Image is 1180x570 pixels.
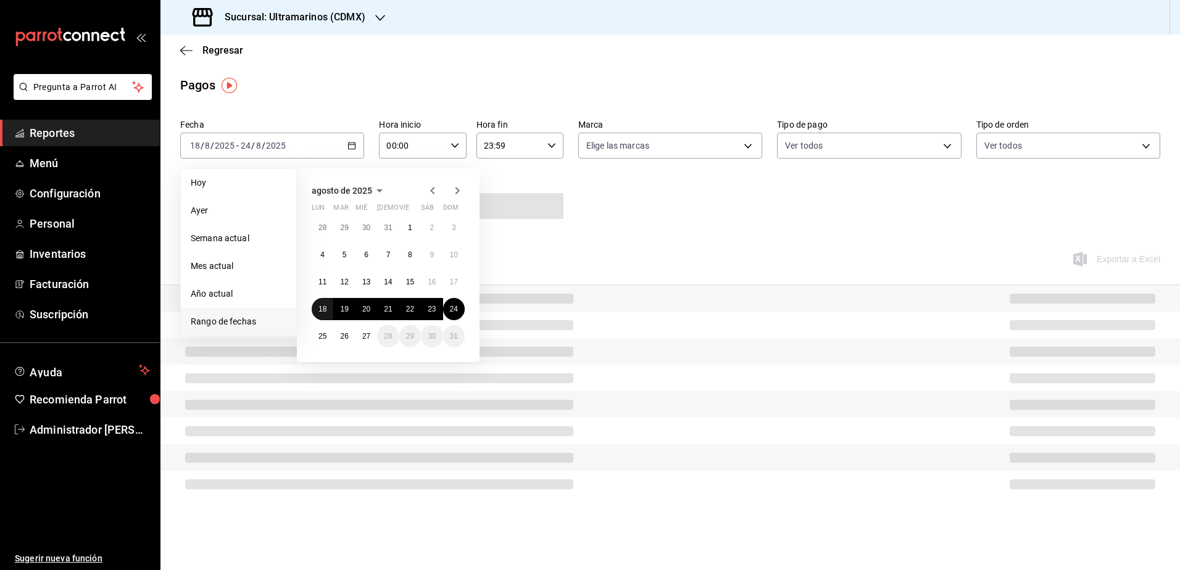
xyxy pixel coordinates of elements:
[406,305,414,313] abbr: 22 de agosto de 2025
[377,204,450,217] abbr: jueves
[191,232,286,245] span: Semana actual
[318,223,326,232] abbr: 28 de julio de 2025
[312,186,372,196] span: agosto de 2025
[30,391,150,408] span: Recomienda Parrot
[578,120,762,129] label: Marca
[443,325,465,347] button: 31 de agosto de 2025
[384,305,392,313] abbr: 21 de agosto de 2025
[450,278,458,286] abbr: 17 de agosto de 2025
[191,287,286,300] span: Año actual
[215,10,365,25] h3: Sucursal: Ultramarinos (CDMX)
[384,223,392,232] abbr: 31 de julio de 2025
[379,120,466,129] label: Hora inicio
[262,141,265,151] span: /
[312,244,333,266] button: 4 de agosto de 2025
[430,223,434,232] abbr: 2 de agosto de 2025
[386,250,391,259] abbr: 7 de agosto de 2025
[364,250,368,259] abbr: 6 de agosto de 2025
[362,332,370,341] abbr: 27 de agosto de 2025
[30,125,150,141] span: Reportes
[14,74,152,100] button: Pregunta a Parrot AI
[191,260,286,273] span: Mes actual
[443,244,465,266] button: 10 de agosto de 2025
[312,271,333,293] button: 11 de agosto de 2025
[984,139,1022,152] span: Ver todos
[320,250,325,259] abbr: 4 de agosto de 2025
[355,217,377,239] button: 30 de julio de 2025
[340,278,348,286] abbr: 12 de agosto de 2025
[201,141,204,151] span: /
[421,244,442,266] button: 9 de agosto de 2025
[406,332,414,341] abbr: 29 de agosto de 2025
[377,298,399,320] button: 21 de agosto de 2025
[452,223,456,232] abbr: 3 de agosto de 2025
[430,250,434,259] abbr: 9 de agosto de 2025
[406,278,414,286] abbr: 15 de agosto de 2025
[222,78,237,93] img: Tooltip marker
[30,215,150,232] span: Personal
[33,81,133,94] span: Pregunta a Parrot AI
[421,271,442,293] button: 16 de agosto de 2025
[333,271,355,293] button: 12 de agosto de 2025
[362,278,370,286] abbr: 13 de agosto de 2025
[399,271,421,293] button: 15 de agosto de 2025
[204,141,210,151] input: --
[340,305,348,313] abbr: 19 de agosto de 2025
[362,223,370,232] abbr: 30 de julio de 2025
[189,141,201,151] input: --
[312,183,387,198] button: agosto de 2025
[355,204,367,217] abbr: miércoles
[30,421,150,438] span: Administrador [PERSON_NAME]
[251,141,255,151] span: /
[399,244,421,266] button: 8 de agosto de 2025
[312,325,333,347] button: 25 de agosto de 2025
[136,32,146,42] button: open_drawer_menu
[333,298,355,320] button: 19 de agosto de 2025
[384,278,392,286] abbr: 14 de agosto de 2025
[443,204,459,217] abbr: domingo
[240,141,251,151] input: --
[408,250,412,259] abbr: 8 de agosto de 2025
[333,244,355,266] button: 5 de agosto de 2025
[785,139,823,152] span: Ver todos
[450,250,458,259] abbr: 10 de agosto de 2025
[421,325,442,347] button: 30 de agosto de 2025
[312,298,333,320] button: 18 de agosto de 2025
[377,271,399,293] button: 14 de agosto de 2025
[355,325,377,347] button: 27 de agosto de 2025
[236,141,239,151] span: -
[30,185,150,202] span: Configuración
[191,204,286,217] span: Ayer
[180,120,364,129] label: Fecha
[312,217,333,239] button: 28 de julio de 2025
[355,298,377,320] button: 20 de agosto de 2025
[333,204,348,217] abbr: martes
[443,298,465,320] button: 24 de agosto de 2025
[586,139,649,152] span: Elige las marcas
[399,217,421,239] button: 1 de agosto de 2025
[9,89,152,102] a: Pregunta a Parrot AI
[362,305,370,313] abbr: 20 de agosto de 2025
[318,278,326,286] abbr: 11 de agosto de 2025
[30,276,150,292] span: Facturación
[399,298,421,320] button: 22 de agosto de 2025
[318,305,326,313] abbr: 18 de agosto de 2025
[428,332,436,341] abbr: 30 de agosto de 2025
[30,155,150,171] span: Menú
[408,223,412,232] abbr: 1 de agosto de 2025
[191,315,286,328] span: Rango de fechas
[450,305,458,313] abbr: 24 de agosto de 2025
[340,223,348,232] abbr: 29 de julio de 2025
[399,325,421,347] button: 29 de agosto de 2025
[30,246,150,262] span: Inventarios
[214,141,235,151] input: ----
[421,217,442,239] button: 2 de agosto de 2025
[384,332,392,341] abbr: 28 de agosto de 2025
[443,271,465,293] button: 17 de agosto de 2025
[180,76,215,94] div: Pagos
[377,217,399,239] button: 31 de julio de 2025
[191,176,286,189] span: Hoy
[377,244,399,266] button: 7 de agosto de 2025
[421,204,434,217] abbr: sábado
